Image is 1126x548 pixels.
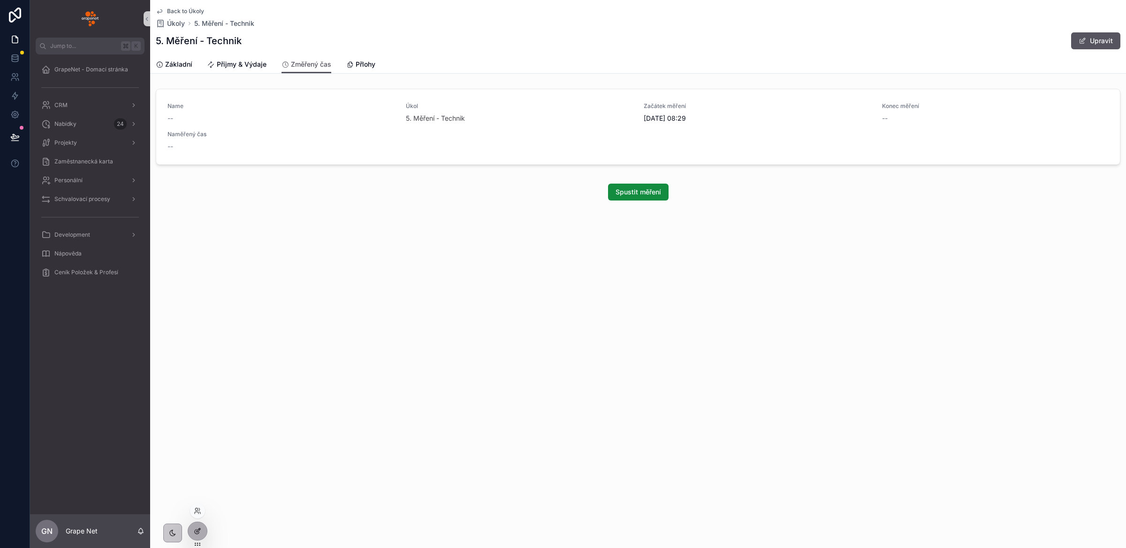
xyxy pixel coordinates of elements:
[406,102,633,110] span: Úkol
[36,245,145,262] a: Nápověda
[132,42,140,50] span: K
[54,250,82,257] span: Nápověda
[36,226,145,243] a: Development
[167,8,204,15] span: Back to Úkoly
[30,54,150,293] div: scrollable content
[36,172,145,189] a: Personální
[167,114,173,123] span: --
[82,11,99,26] img: App logo
[54,269,118,276] span: Ceník Položek & Profesí
[36,264,145,281] a: Ceník Položek & Profesí
[36,38,145,54] button: Jump to...K
[156,56,192,75] a: Základní
[356,60,375,69] span: Přlohy
[167,142,173,151] span: --
[50,42,117,50] span: Jump to...
[54,195,110,203] span: Schvalovací procesy
[406,114,465,123] a: 5. Měření - Technik
[616,187,661,197] span: Spustit měření
[644,114,871,123] span: [DATE] 08:29
[54,66,128,73] span: GrapeNet - Domací stránka
[36,191,145,208] a: Schvalovací procesy
[882,114,888,123] span: --
[66,526,98,536] p: Grape Net
[644,102,871,110] span: Začátek měření
[41,525,53,537] span: GN
[54,120,76,128] span: Nabídky
[36,134,145,151] a: Projekty
[156,8,204,15] a: Back to Úkoly
[156,34,242,47] h1: 5. Měření - Technik
[165,60,192,69] span: Základní
[291,60,331,69] span: Změřený čas
[54,177,83,184] span: Personální
[156,19,185,28] a: Úkoly
[608,184,669,201] button: Spustit měření
[167,102,395,110] span: Name
[36,97,145,114] a: CRM
[36,61,145,78] a: GrapeNet - Domací stránka
[36,153,145,170] a: Zaměstnanecká karta
[54,231,90,239] span: Development
[54,139,77,147] span: Projekty
[167,19,185,28] span: Úkoly
[217,60,266,69] span: Příjmy & Výdaje
[114,118,127,130] div: 24
[36,116,145,132] a: Nabídky24
[281,56,331,74] a: Změřený čas
[54,158,113,165] span: Zaměstnanecká karta
[194,19,254,28] a: 5. Měření - Technik
[207,56,266,75] a: Příjmy & Výdaje
[167,131,395,138] span: Naměřený čas
[346,56,375,75] a: Přlohy
[54,101,68,109] span: CRM
[1071,32,1120,49] button: Upravit
[882,102,1109,110] span: Konec měření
